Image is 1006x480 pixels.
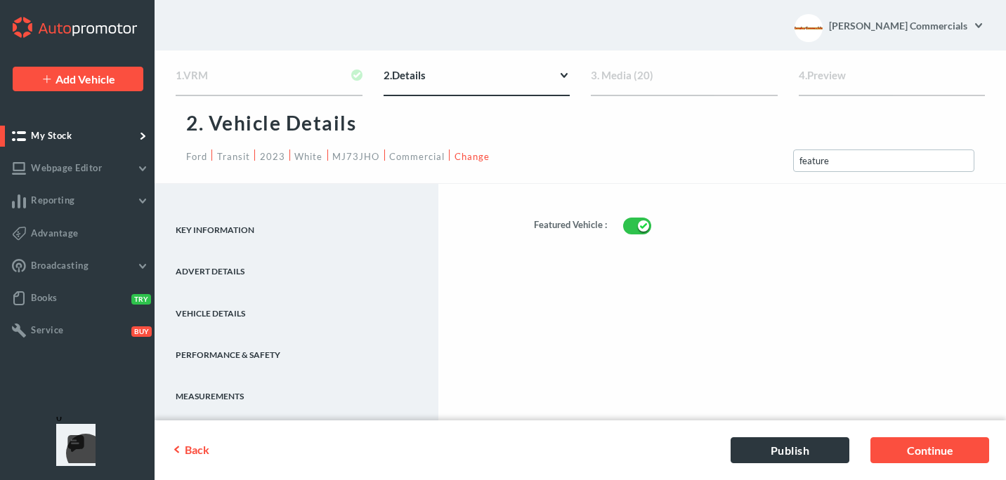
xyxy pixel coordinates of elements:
[129,293,149,304] button: Try
[31,162,102,173] span: Webpage Editor
[186,149,212,161] li: Ford
[176,204,417,245] a: Key Information
[31,227,79,239] span: Advantage
[799,69,807,81] span: 4.
[171,443,239,457] a: Back
[601,69,653,81] span: Media (20)
[31,130,72,141] span: My Stock
[870,437,989,463] a: Continue
[384,69,392,81] span: 2.
[31,194,75,206] span: Reporting
[828,11,985,39] a: [PERSON_NAME] Commercials
[385,149,450,161] li: commercial
[455,151,490,162] a: Change
[176,328,417,370] a: Performance & Safety
[255,149,290,161] li: 2023
[131,326,152,337] span: Buy
[799,67,986,96] div: Preview
[186,107,974,139] p: 2. Vehicle Details
[131,294,151,305] span: Try
[534,218,607,240] label: Featured Vehicle :
[129,325,149,336] button: Buy
[13,67,143,91] a: Add Vehicle
[176,67,362,96] div: VRM
[176,245,417,286] a: Advert Details
[176,287,417,328] a: Vehicle Details
[290,149,328,161] li: White
[328,149,385,161] li: MJ73JHO
[185,442,209,455] span: Back
[793,149,974,172] input: Search and edit
[31,324,64,335] span: Service
[591,69,599,81] span: 3.
[31,292,58,303] span: Books
[55,72,115,86] span: Add Vehicle
[176,411,417,453] a: Vehicle Equipment
[176,370,417,411] a: Measurements
[31,260,89,271] span: Broadcasting
[48,417,109,477] iframe: Front Chat
[384,67,570,96] div: Details
[212,149,255,161] li: Transit
[731,437,849,463] a: Publish
[176,69,183,81] span: 1.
